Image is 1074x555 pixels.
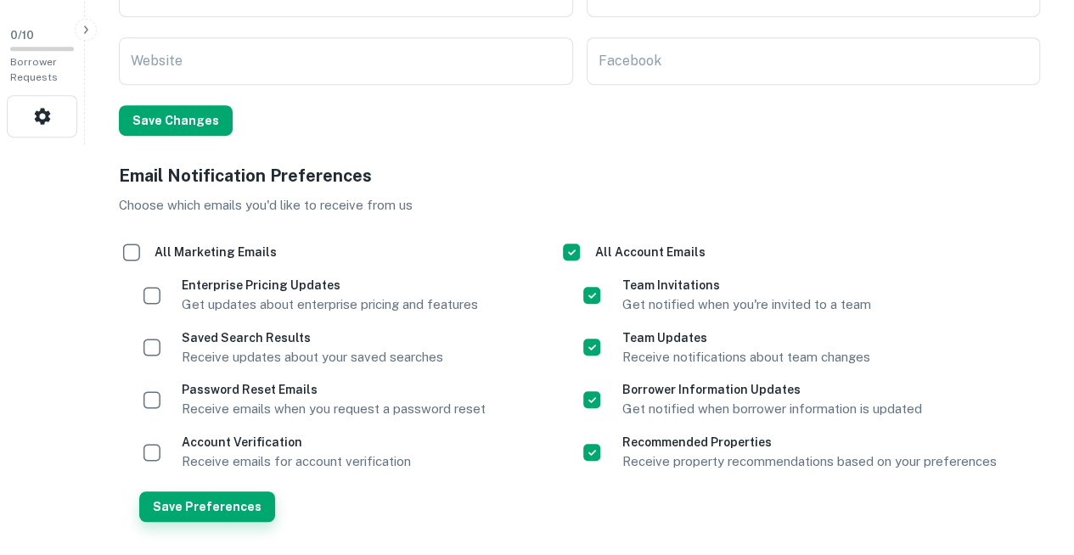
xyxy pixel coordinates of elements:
p: Receive notifications about team changes [622,347,870,367]
h6: Saved Search Results [182,328,443,347]
span: 0 / 10 [10,29,34,42]
h6: Team Invitations [622,276,871,294]
h6: Password Reset Emails [182,380,486,399]
p: Receive updates about your saved searches [182,347,443,367]
h6: Team Updates [622,328,870,347]
button: Save Changes [119,105,233,136]
h5: Email Notification Preferences [119,163,1040,188]
button: Save Preferences [139,491,275,522]
h6: Borrower Information Updates [622,380,922,399]
p: Get notified when borrower information is updated [622,399,922,419]
p: Get updates about enterprise pricing and features [182,294,478,315]
span: Borrower Requests [10,56,58,83]
p: Receive property recommendations based on your preferences [622,451,997,472]
h6: All Marketing Emails [155,243,277,261]
h6: All Account Emails [595,243,706,261]
iframe: Chat Widget [989,419,1074,501]
p: Get notified when you're invited to a team [622,294,871,315]
p: Choose which emails you'd like to receive from us [119,195,1040,216]
h6: Enterprise Pricing Updates [182,276,478,294]
p: Receive emails when you request a password reset [182,399,486,419]
p: Receive emails for account verification [182,451,411,472]
h6: Recommended Properties [622,433,997,451]
h6: Account Verification [182,433,411,451]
